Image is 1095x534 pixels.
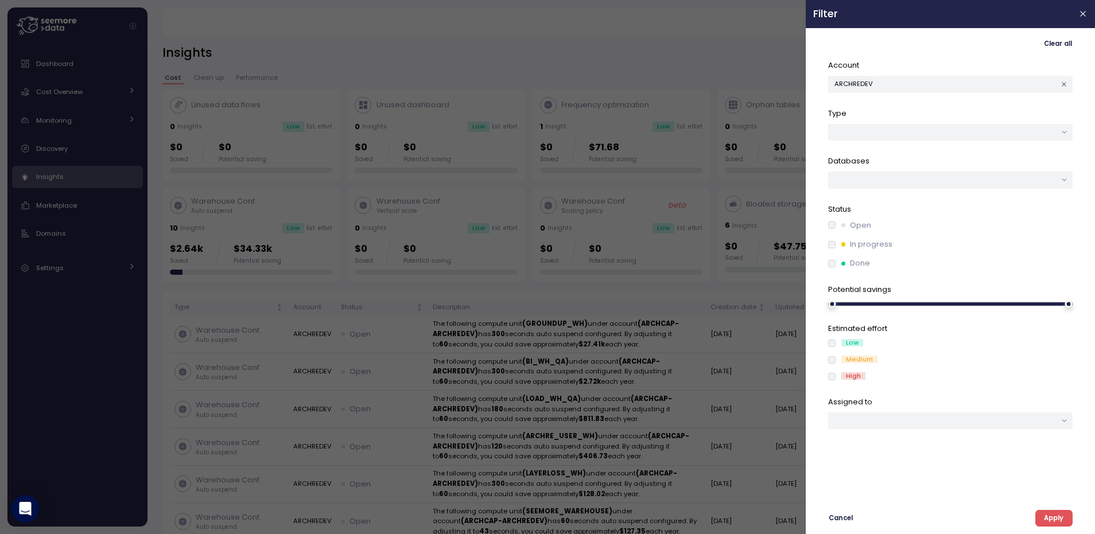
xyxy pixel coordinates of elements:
button: ARCHREDEV [828,76,1073,92]
p: Open [850,220,871,231]
p: Potential savings [828,284,1073,295]
p: Done [850,258,870,269]
p: Status [828,204,1073,215]
span: Cancel [829,510,853,526]
button: Apply [1035,510,1073,527]
h2: Filter [813,9,1069,19]
div: Low [841,339,863,346]
span: Apply [1044,510,1063,526]
p: Estimated effort [828,323,1073,334]
p: Assigned to [828,396,1073,408]
p: In progress [850,239,892,250]
span: Clear all [1044,36,1072,52]
button: Cancel [828,510,853,527]
p: Type [828,108,1073,119]
p: Account [828,60,1073,71]
button: Clear all [1043,36,1073,52]
p: Databases [828,155,1073,167]
div: Medium [841,356,877,363]
div: High [841,372,865,380]
div: Open Intercom Messenger [11,495,39,523]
